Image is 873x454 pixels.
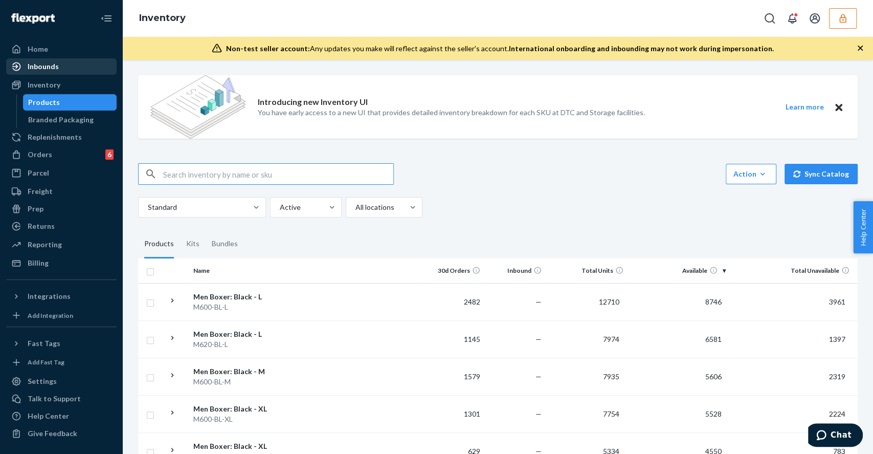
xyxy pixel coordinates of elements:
div: Reporting [28,240,62,250]
button: Open Search Box [759,8,780,29]
th: 30d Orders [423,258,484,283]
div: Branded Packaging [28,115,94,125]
span: — [535,297,542,306]
span: Non-test seller account: [226,44,310,53]
div: Products [144,230,174,258]
ol: breadcrumbs [131,4,194,33]
span: 5528 [701,409,726,418]
input: Search inventory by name or sku [163,164,393,184]
button: Give Feedback [6,425,117,442]
a: Returns [6,218,117,234]
a: Inventory [139,12,186,24]
img: new-reports-banner-icon.82668bd98b6a51aee86340f2a7b77ae3.png [150,75,245,139]
div: M600-BL-L [193,302,300,312]
div: Prep [28,204,43,214]
span: — [535,409,542,418]
button: Learn more [779,101,830,114]
div: Men Boxer: Black - M [193,366,300,377]
span: 2319 [825,372,849,381]
div: Parcel [28,168,49,178]
a: Freight [6,183,117,200]
div: Men Boxer: Black - L [193,329,300,339]
div: Billing [28,258,49,268]
button: Close [832,101,845,114]
span: 12710 [595,297,623,306]
button: Close Navigation [96,8,117,29]
div: Bundles [212,230,238,258]
button: Open account menu [804,8,825,29]
a: Help Center [6,408,117,424]
span: 6581 [701,335,726,343]
button: Open notifications [782,8,802,29]
input: Standard [147,202,148,212]
th: Total Units [546,258,628,283]
span: 3961 [825,297,849,306]
div: Inventory [28,80,60,90]
a: Replenishments [6,129,117,145]
div: Give Feedback [28,428,77,439]
input: All locations [354,202,355,212]
td: 1579 [423,358,484,395]
div: Fast Tags [28,338,60,349]
div: Any updates you make will reflect against the seller's account. [226,44,774,54]
iframe: Opens a widget where you can chat to one of our agents [808,423,863,449]
img: Flexport logo [11,13,55,24]
th: Total Unavailable [730,258,858,283]
a: Branded Packaging [23,112,117,128]
button: Action [726,164,776,184]
div: Add Integration [28,311,73,320]
a: Orders6 [6,146,117,163]
div: Add Fast Tag [28,358,64,366]
span: — [535,372,542,381]
div: Inbounds [28,61,59,72]
a: Reporting [6,236,117,253]
div: Orders [28,149,52,160]
div: M600-BL-M [193,377,300,387]
span: 7974 [599,335,623,343]
div: Integrations [28,291,71,301]
th: Name [189,258,304,283]
div: Kits [186,230,199,258]
button: Talk to Support [6,391,117,407]
div: Men Boxer: Black - XL [193,404,300,414]
div: Returns [28,221,55,231]
div: Freight [28,186,53,197]
div: Settings [28,376,57,386]
div: Men Boxer: Black - XL [193,441,300,451]
span: 7754 [599,409,623,418]
span: 5606 [701,372,726,381]
div: Talk to Support [28,394,81,404]
td: 2482 [423,283,484,320]
div: Home [28,44,48,54]
a: Inventory [6,77,117,93]
button: Sync Catalog [785,164,858,184]
th: Inbound [484,258,546,283]
button: Help Center [853,201,873,253]
p: You have early access to a new UI that provides detailed inventory breakdown for each SKU at DTC ... [258,107,645,118]
span: International onboarding and inbounding may not work during impersonation. [509,44,774,53]
a: Products [23,94,117,111]
div: Men Boxer: Black - L [193,292,300,302]
td: 1145 [423,320,484,358]
a: Prep [6,201,117,217]
div: Action [733,169,769,179]
div: Products [28,97,60,107]
div: 6 [105,149,114,160]
input: Active [279,202,280,212]
div: Help Center [28,411,69,421]
div: M600-BL-XL [193,414,300,424]
span: 8746 [701,297,726,306]
div: Replenishments [28,132,82,142]
span: — [535,335,542,343]
span: 7935 [599,372,623,381]
span: 1397 [825,335,849,343]
a: Billing [6,255,117,271]
a: Parcel [6,165,117,181]
a: Home [6,41,117,57]
p: Introducing new Inventory UI [258,96,368,108]
button: Integrations [6,288,117,305]
span: 2224 [825,409,849,418]
div: M620-BL-L [193,339,300,350]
